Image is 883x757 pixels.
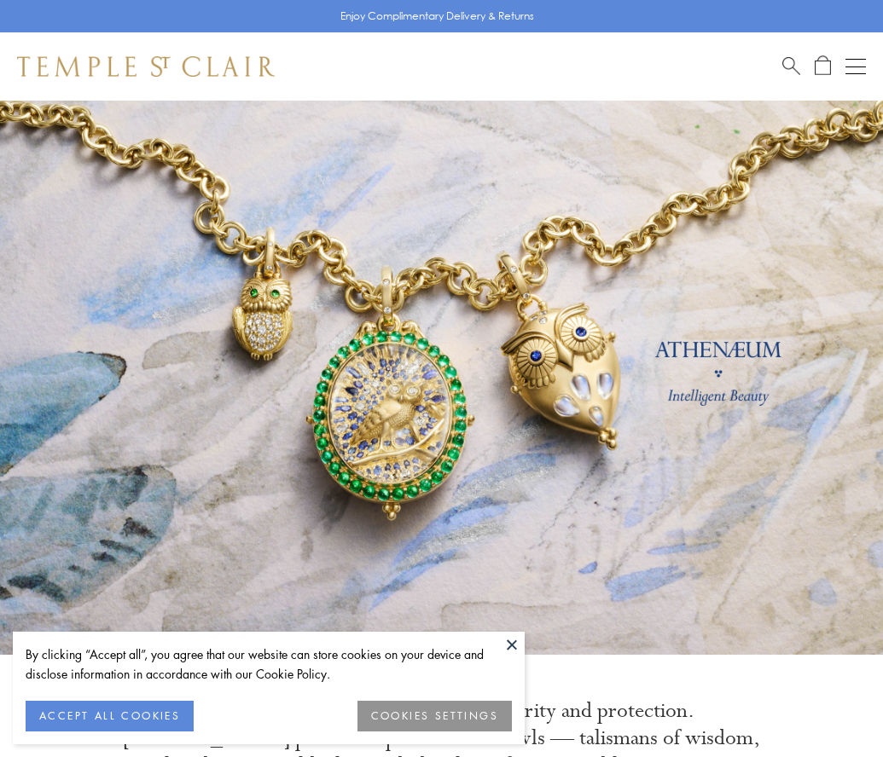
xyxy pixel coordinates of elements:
[340,8,534,25] p: Enjoy Complimentary Delivery & Returns
[357,701,512,731] button: COOKIES SETTINGS
[26,644,512,684] div: By clicking “Accept all”, you agree that our website can store cookies on your device and disclos...
[17,56,275,77] img: Temple St. Clair
[782,55,800,77] a: Search
[845,56,866,77] button: Open navigation
[815,55,831,77] a: Open Shopping Bag
[26,701,194,731] button: ACCEPT ALL COOKIES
